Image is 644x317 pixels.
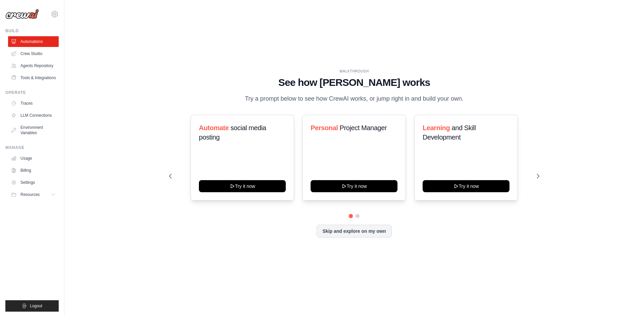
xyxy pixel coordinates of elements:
a: Crew Studio [8,48,59,59]
p: Try a prompt below to see how CrewAI works, or jump right in and build your own. [241,94,467,104]
button: Try it now [423,180,509,192]
div: WALKTHROUGH [169,69,539,74]
a: Billing [8,165,59,176]
a: Traces [8,98,59,109]
button: Logout [5,300,59,312]
a: Agents Repository [8,60,59,71]
a: Settings [8,177,59,188]
a: Usage [8,153,59,164]
button: Resources [8,189,59,200]
div: Manage [5,145,59,150]
a: Environment Variables [8,122,59,138]
button: Try it now [311,180,397,192]
span: Personal [311,124,338,131]
a: Automations [8,36,59,47]
button: Skip and explore on my own [317,225,391,237]
img: Logo [5,9,39,19]
button: Try it now [199,180,286,192]
div: Build [5,28,59,34]
a: Tools & Integrations [8,72,59,83]
span: Logout [30,303,42,309]
span: Learning [423,124,450,131]
div: Operate [5,90,59,95]
a: LLM Connections [8,110,59,121]
span: and Skill Development [423,124,476,141]
span: Automate [199,124,229,131]
iframe: Chat Widget [610,285,644,317]
span: Resources [20,192,40,197]
span: Project Manager [340,124,387,131]
span: social media posting [199,124,266,141]
h1: See how [PERSON_NAME] works [169,76,539,89]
